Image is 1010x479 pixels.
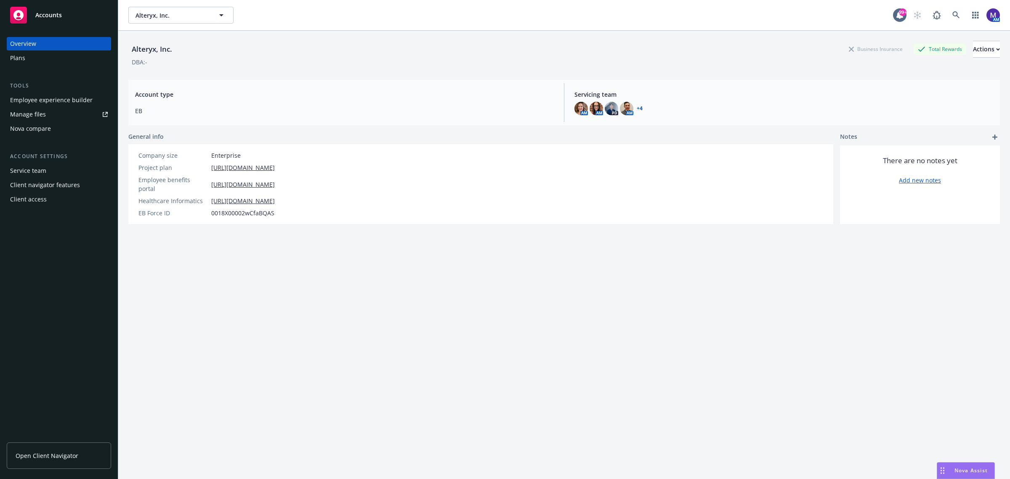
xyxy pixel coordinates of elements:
[135,106,554,115] span: EB
[211,209,274,217] span: 0018X00002wCfaBQAS
[10,193,47,206] div: Client access
[132,58,147,66] div: DBA: -
[7,82,111,90] div: Tools
[10,93,93,107] div: Employee experience builder
[128,44,175,55] div: Alteryx, Inc.
[136,11,208,20] span: Alteryx, Inc.
[845,44,907,54] div: Business Insurance
[990,132,1000,142] a: add
[10,178,80,192] div: Client navigator features
[138,196,208,205] div: Healthcare Informatics
[620,102,633,115] img: photo
[954,467,988,474] span: Nova Assist
[986,8,1000,22] img: photo
[909,7,926,24] a: Start snowing
[35,12,62,19] span: Accounts
[574,102,588,115] img: photo
[7,37,111,50] a: Overview
[7,178,111,192] a: Client navigator features
[10,37,36,50] div: Overview
[7,93,111,107] a: Employee experience builder
[211,196,275,205] a: [URL][DOMAIN_NAME]
[637,106,643,111] a: +4
[211,180,275,189] a: [URL][DOMAIN_NAME]
[7,51,111,65] a: Plans
[574,90,993,99] span: Servicing team
[10,108,46,121] div: Manage files
[948,7,965,24] a: Search
[135,90,554,99] span: Account type
[840,132,857,142] span: Notes
[128,7,234,24] button: Alteryx, Inc.
[7,122,111,135] a: Nova compare
[914,44,966,54] div: Total Rewards
[10,164,46,177] div: Service team
[211,163,275,172] a: [URL][DOMAIN_NAME]
[590,102,603,115] img: photo
[138,163,208,172] div: Project plan
[138,209,208,217] div: EB Force ID
[928,7,945,24] a: Report a Bug
[7,193,111,206] a: Client access
[937,462,995,479] button: Nova Assist
[10,122,51,135] div: Nova compare
[7,3,111,27] a: Accounts
[605,102,618,115] img: photo
[128,132,164,141] span: General info
[899,8,906,16] div: 99+
[211,151,241,160] span: Enterprise
[7,152,111,161] div: Account settings
[10,51,25,65] div: Plans
[138,175,208,193] div: Employee benefits portal
[7,108,111,121] a: Manage files
[973,41,1000,57] div: Actions
[138,151,208,160] div: Company size
[973,41,1000,58] button: Actions
[7,164,111,177] a: Service team
[899,176,941,185] a: Add new notes
[16,451,78,460] span: Open Client Navigator
[883,156,957,166] span: There are no notes yet
[937,463,948,479] div: Drag to move
[967,7,984,24] a: Switch app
